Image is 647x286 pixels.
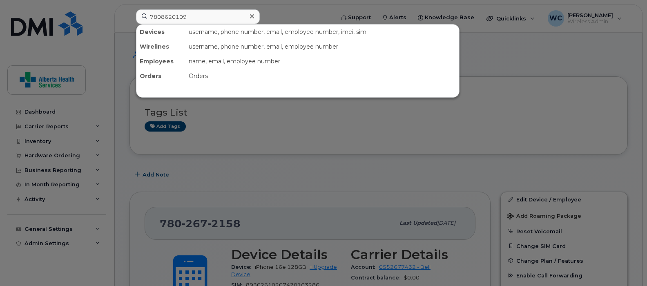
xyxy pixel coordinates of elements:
div: Orders [185,69,459,83]
div: username, phone number, email, employee number [185,39,459,54]
div: Orders [136,69,185,83]
div: Devices [136,25,185,39]
div: Employees [136,54,185,69]
div: username, phone number, email, employee number, imei, sim [185,25,459,39]
div: name, email, employee number [185,54,459,69]
div: Wirelines [136,39,185,54]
